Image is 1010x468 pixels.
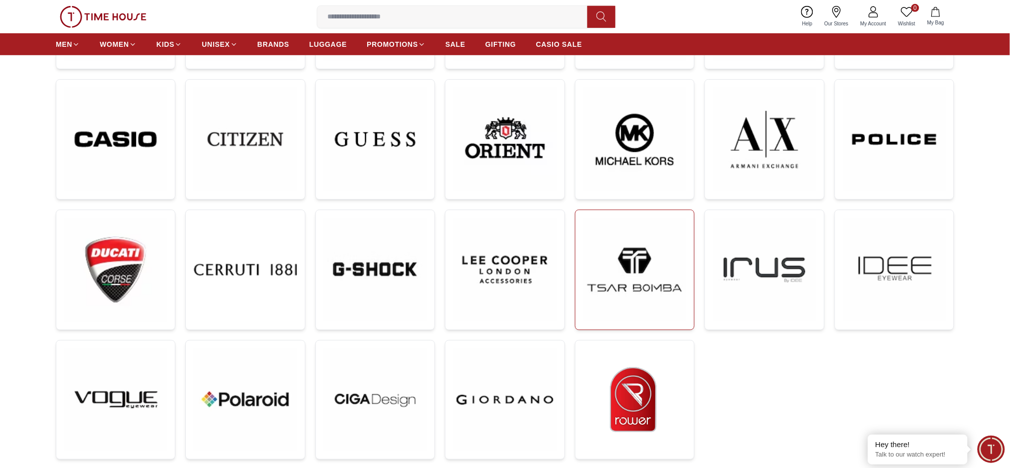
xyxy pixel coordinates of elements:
[194,88,296,190] img: ...
[56,35,80,53] a: MEN
[583,218,686,321] img: ...
[821,20,853,27] span: Our Stores
[367,39,418,49] span: PROMOTIONS
[583,88,686,191] img: ...
[156,39,174,49] span: KIDS
[194,349,296,451] img: ...
[843,88,946,191] img: ...
[194,218,296,321] img: ...
[202,39,230,49] span: UNISEX
[156,35,182,53] a: KIDS
[258,39,289,49] span: BRANDS
[921,5,950,28] button: My Bag
[536,35,582,53] a: CASIO SALE
[894,20,919,27] span: Wishlist
[64,88,167,191] img: ...
[583,349,686,451] img: ...
[309,39,347,49] span: LUGGAGE
[485,39,516,49] span: GIFTING
[453,88,556,191] img: ...
[309,35,347,53] a: LUGGAGE
[713,218,816,321] img: ...
[875,451,960,459] p: Talk to our watch expert!
[978,436,1005,463] div: Chat Widget
[798,20,817,27] span: Help
[453,218,556,321] img: ...
[100,35,137,53] a: WOMEN
[56,39,72,49] span: MEN
[857,20,890,27] span: My Account
[64,218,167,322] img: ...
[796,4,819,29] a: Help
[892,4,921,29] a: 0Wishlist
[923,19,948,26] span: My Bag
[367,35,426,53] a: PROMOTIONS
[875,440,960,450] div: Hey there!
[202,35,237,53] a: UNISEX
[100,39,129,49] span: WOMEN
[536,39,582,49] span: CASIO SALE
[60,6,146,28] img: ...
[445,35,465,53] a: SALE
[485,35,516,53] a: GIFTING
[445,39,465,49] span: SALE
[843,218,946,321] img: ...
[258,35,289,53] a: BRANDS
[713,88,816,191] img: ...
[911,4,919,12] span: 0
[453,349,556,451] img: ...
[324,88,427,191] img: ...
[64,349,167,451] img: ...
[324,218,427,321] img: ...
[819,4,855,29] a: Our Stores
[324,349,427,451] img: ...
